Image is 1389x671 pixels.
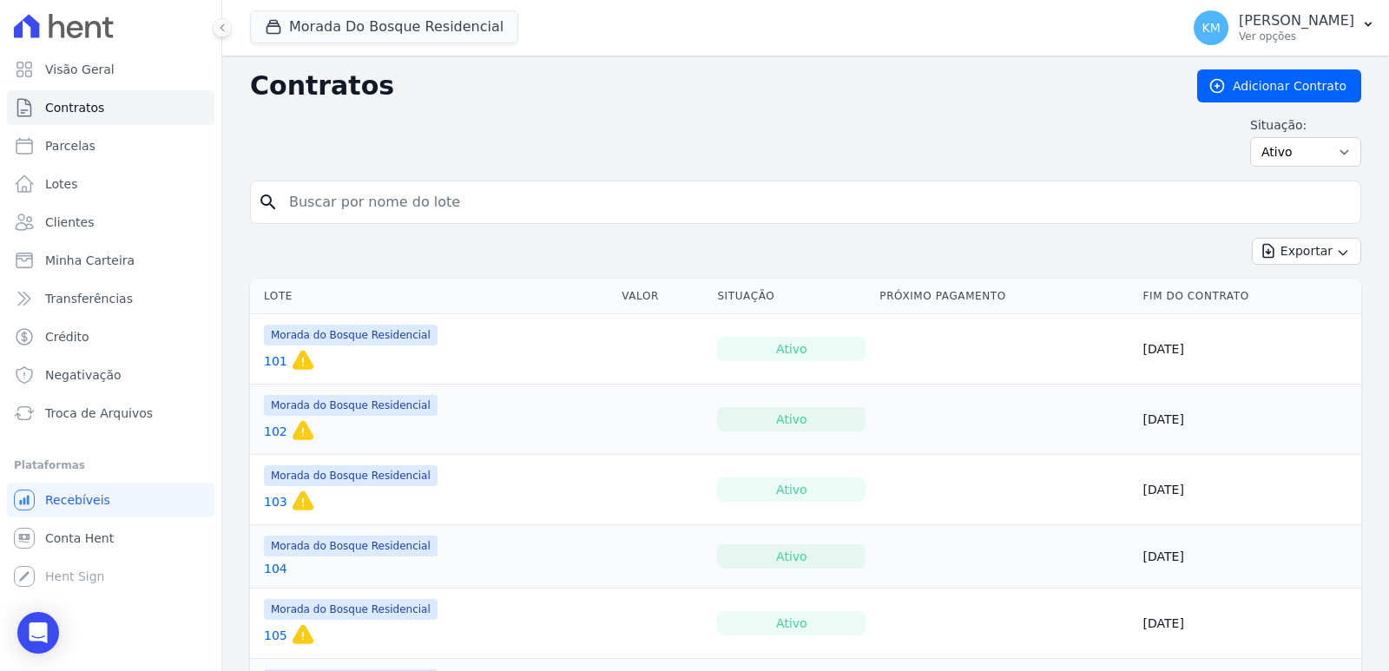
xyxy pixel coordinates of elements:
[1201,22,1220,34] span: KM
[1136,455,1361,525] td: [DATE]
[45,252,135,269] span: Minha Carteira
[264,325,438,345] span: Morada do Bosque Residencial
[7,396,214,431] a: Troca de Arquivos
[258,192,279,213] i: search
[7,281,214,316] a: Transferências
[264,536,438,556] span: Morada do Bosque Residencial
[250,10,518,43] button: Morada Do Bosque Residencial
[1136,279,1361,314] th: Fim do Contrato
[264,599,438,620] span: Morada do Bosque Residencial
[1136,589,1361,659] td: [DATE]
[45,137,95,155] span: Parcelas
[45,214,94,231] span: Clientes
[1136,525,1361,589] td: [DATE]
[7,167,214,201] a: Lotes
[45,491,110,509] span: Recebíveis
[717,337,866,361] div: Ativo
[872,279,1136,314] th: Próximo Pagamento
[264,493,287,510] a: 103
[45,99,104,116] span: Contratos
[7,358,214,392] a: Negativação
[7,243,214,278] a: Minha Carteira
[717,611,866,635] div: Ativo
[1250,116,1361,134] label: Situação:
[250,70,1169,102] h2: Contratos
[717,544,866,569] div: Ativo
[615,279,710,314] th: Valor
[45,405,153,422] span: Troca de Arquivos
[264,352,287,370] a: 101
[1136,385,1361,455] td: [DATE]
[7,521,214,556] a: Conta Hent
[717,477,866,502] div: Ativo
[1180,3,1389,52] button: KM [PERSON_NAME] Ver opções
[45,290,133,307] span: Transferências
[45,530,114,547] span: Conta Hent
[14,455,207,476] div: Plataformas
[1252,238,1361,265] button: Exportar
[17,612,59,654] div: Open Intercom Messenger
[1239,12,1354,30] p: [PERSON_NAME]
[264,465,438,486] span: Morada do Bosque Residencial
[7,205,214,240] a: Clientes
[7,52,214,87] a: Visão Geral
[1239,30,1354,43] p: Ver opções
[250,279,615,314] th: Lote
[279,185,1353,220] input: Buscar por nome do lote
[264,423,287,440] a: 102
[1136,314,1361,385] td: [DATE]
[1197,69,1361,102] a: Adicionar Contrato
[7,90,214,125] a: Contratos
[264,560,287,577] a: 104
[710,279,872,314] th: Situação
[7,128,214,163] a: Parcelas
[717,407,866,431] div: Ativo
[45,328,89,345] span: Crédito
[264,395,438,416] span: Morada do Bosque Residencial
[264,627,287,644] a: 105
[45,61,115,78] span: Visão Geral
[7,319,214,354] a: Crédito
[45,366,122,384] span: Negativação
[7,483,214,517] a: Recebíveis
[45,175,78,193] span: Lotes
